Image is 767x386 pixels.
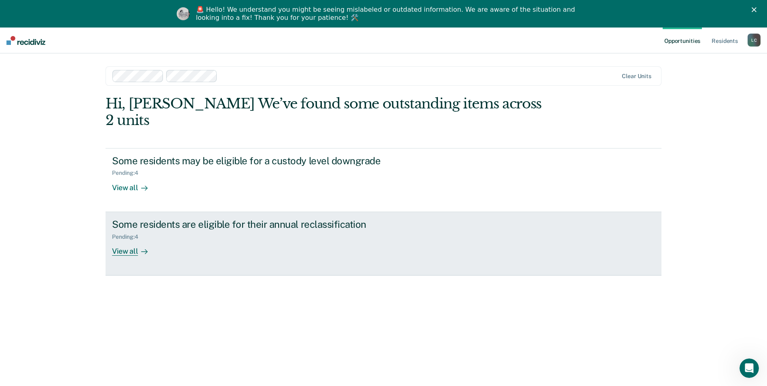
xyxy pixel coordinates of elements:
[748,34,761,47] button: LC
[6,36,45,45] img: Recidiviz
[752,7,760,12] div: Close
[177,7,190,20] img: Profile image for Kim
[112,155,396,167] div: Some residents may be eligible for a custody level downgrade
[112,218,396,230] div: Some residents are eligible for their annual reclassification
[106,212,661,276] a: Some residents are eligible for their annual reclassificationPending:4View all
[622,73,651,80] div: Clear units
[196,6,578,22] div: 🚨 Hello! We understand you might be seeing mislabeled or outdated information. We are aware of th...
[112,170,145,176] div: Pending : 4
[748,34,761,47] div: L C
[663,28,702,53] a: Opportunities
[112,233,145,240] div: Pending : 4
[112,176,157,192] div: View all
[106,95,550,129] div: Hi, [PERSON_NAME] We’ve found some outstanding items across 2 units
[710,28,740,53] a: Residents
[740,358,759,378] iframe: Intercom live chat
[112,240,157,256] div: View all
[106,148,661,212] a: Some residents may be eligible for a custody level downgradePending:4View all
